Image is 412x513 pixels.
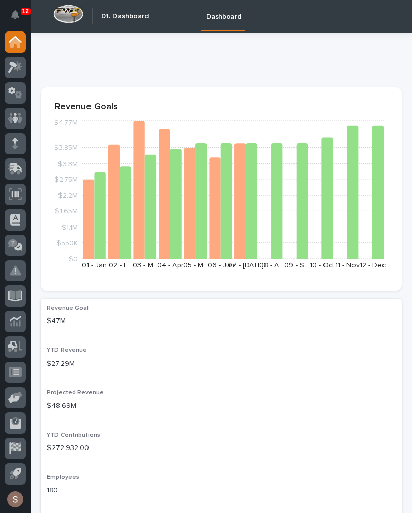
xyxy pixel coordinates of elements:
p: $27.29M [47,359,396,369]
text: 06 - Jun [208,262,234,269]
p: 180 [47,485,396,496]
span: YTD Revenue [47,347,87,354]
h2: 01. Dashboard [101,10,149,22]
div: Notifications12 [13,10,26,26]
tspan: $4.77M [54,119,78,126]
tspan: $2.75M [54,176,78,183]
text: 04 - Apr [157,262,184,269]
text: 02 - F… [109,262,131,269]
p: Revenue Goals [55,102,388,113]
img: Workspace Logo [53,5,83,23]
p: $48.69M [47,401,396,411]
tspan: $3.85M [54,145,78,152]
tspan: $2.2M [58,192,78,199]
text: 05 - M… [183,262,208,269]
p: $47M [47,316,396,327]
span: Projected Revenue [47,390,104,396]
tspan: $1.65M [55,208,78,215]
text: 11 - Nov [335,262,360,269]
tspan: $3.3M [58,161,78,168]
text: 10 - Oct [310,262,334,269]
button: users-avatar [5,489,26,510]
tspan: $0 [69,255,78,263]
text: 07 - [DATE] [228,262,264,269]
tspan: $550K [56,240,78,247]
span: YTD Contributions [47,432,100,438]
text: 12 - Dec [360,262,386,269]
p: $ 272,932.00 [47,443,396,454]
text: 01 - Jan [82,262,107,269]
span: Revenue Goal [47,305,89,311]
tspan: $1.1M [62,224,78,231]
text: 08 - A… [259,262,283,269]
text: 09 - S… [284,262,309,269]
span: Employees [47,474,79,480]
p: 12 [22,8,29,15]
text: 03 - M… [133,262,158,269]
button: Notifications [5,4,26,25]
